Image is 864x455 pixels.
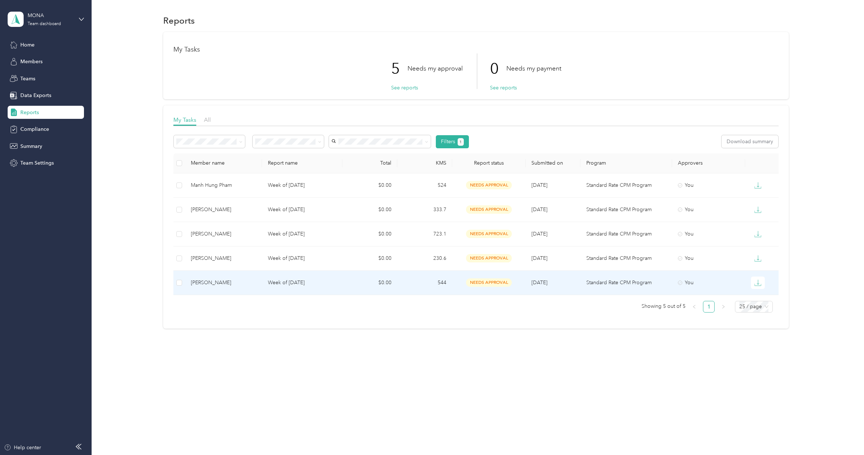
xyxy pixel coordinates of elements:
[403,160,446,166] div: KMS
[580,153,672,173] th: Program
[391,84,418,92] button: See reports
[586,254,666,262] p: Standard Rate CPM Program
[458,138,464,146] button: 1
[20,75,35,82] span: Teams
[735,301,773,313] div: Page Size
[703,301,715,313] li: 1
[466,230,512,238] span: needs approval
[586,230,666,238] p: Standard Rate CPM Program
[466,278,512,287] span: needs approval
[163,17,195,24] h1: Reports
[20,142,42,150] span: Summary
[459,139,462,145] span: 1
[342,222,397,246] td: $0.00
[580,198,672,222] td: Standard Rate CPM Program
[722,135,778,148] button: Download summary
[268,181,337,189] p: Week of [DATE]
[672,153,745,173] th: Approvers
[526,153,580,173] th: Submitted on
[173,116,196,123] span: My Tasks
[531,182,547,188] span: [DATE]
[342,271,397,295] td: $0.00
[397,246,452,271] td: 230.6
[397,198,452,222] td: 333.7
[397,222,452,246] td: 723.1
[348,160,391,166] div: Total
[678,181,739,189] div: You
[436,135,469,148] button: Filters1
[191,181,256,189] div: Manh Hung Pham
[688,301,700,313] button: left
[391,53,407,84] p: 5
[268,206,337,214] p: Week of [DATE]
[692,305,696,309] span: left
[20,41,35,49] span: Home
[262,153,343,173] th: Report name
[268,230,337,238] p: Week of [DATE]
[20,109,39,116] span: Reports
[20,125,49,133] span: Compliance
[642,301,686,312] span: Showing 5 out of 5
[191,160,256,166] div: Member name
[678,254,739,262] div: You
[268,279,337,287] p: Week of [DATE]
[586,279,666,287] p: Standard Rate CPM Program
[718,301,729,313] button: right
[407,64,463,73] p: Needs my approval
[490,53,506,84] p: 0
[678,206,739,214] div: You
[580,271,672,295] td: Standard Rate CPM Program
[342,246,397,271] td: $0.00
[531,279,547,286] span: [DATE]
[185,153,262,173] th: Member name
[490,84,517,92] button: See reports
[28,22,61,26] div: Team dashboard
[586,181,666,189] p: Standard Rate CPM Program
[466,205,512,214] span: needs approval
[397,271,452,295] td: 544
[466,181,512,189] span: needs approval
[342,173,397,198] td: $0.00
[531,255,547,261] span: [DATE]
[191,206,256,214] div: [PERSON_NAME]
[466,254,512,262] span: needs approval
[20,92,51,99] span: Data Exports
[739,301,768,312] span: 25 / page
[688,301,700,313] li: Previous Page
[20,159,54,167] span: Team Settings
[718,301,729,313] li: Next Page
[20,58,43,65] span: Members
[173,46,779,53] h1: My Tasks
[506,64,561,73] p: Needs my payment
[191,254,256,262] div: [PERSON_NAME]
[678,230,739,238] div: You
[580,246,672,271] td: Standard Rate CPM Program
[703,301,714,312] a: 1
[531,206,547,213] span: [DATE]
[580,222,672,246] td: Standard Rate CPM Program
[28,12,73,19] div: MONA
[397,173,452,198] td: 524
[586,206,666,214] p: Standard Rate CPM Program
[531,231,547,237] span: [DATE]
[268,254,337,262] p: Week of [DATE]
[678,279,739,287] div: You
[191,279,256,287] div: [PERSON_NAME]
[580,173,672,198] td: Standard Rate CPM Program
[342,198,397,222] td: $0.00
[4,444,41,451] button: Help center
[721,305,726,309] span: right
[204,116,211,123] span: All
[823,414,864,455] iframe: Everlance-gr Chat Button Frame
[191,230,256,238] div: [PERSON_NAME]
[458,160,519,166] span: Report status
